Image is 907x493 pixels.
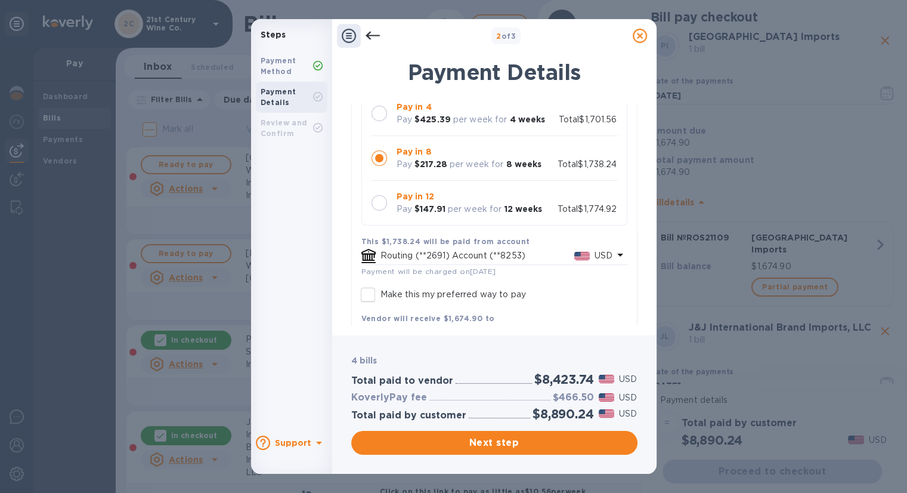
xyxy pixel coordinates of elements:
h3: KoverlyPay fee [351,392,427,403]
p: per week for [448,203,502,215]
p: Pay [397,158,412,171]
p: per week for [450,158,504,171]
b: Vendor will receive $1,674.90 to [361,314,495,323]
span: 2 [496,32,501,41]
p: Pay [397,113,412,126]
p: USD [619,408,637,420]
b: 4 bills [351,356,377,365]
h2: $8,423.74 [534,372,593,387]
h2: $8,890.24 [533,406,593,421]
b: Payment Details [261,87,296,107]
h1: Payment Details [351,60,637,85]
b: 8 weeks [506,159,541,169]
b: Pay in 4 [397,102,432,112]
span: Next step [361,436,628,450]
h3: Total paid to vendor [351,375,453,387]
b: Pay in 12 [397,192,434,201]
b: This $1,738.24 will be paid from account [361,237,530,246]
img: USD [599,409,615,418]
b: 4 weeks [509,115,545,124]
p: Total $1,774.92 [558,203,617,215]
img: USD [599,375,615,383]
b: 12 weeks [504,204,542,214]
p: Pay [397,203,412,215]
b: $425.39 [414,115,451,124]
b: Steps [261,30,286,39]
button: Next step [351,431,637,455]
img: USD [574,252,590,260]
p: Make this my preferred way to pay [380,288,526,301]
p: Total $1,738.24 [558,158,617,171]
b: of 3 [496,32,516,41]
p: USD [595,249,612,262]
p: USD [619,373,637,386]
h3: $466.50 [553,392,594,403]
p: Total $1,701.56 [559,113,617,126]
p: USD [619,392,637,404]
p: per week for [453,113,507,126]
b: Support [275,438,312,448]
b: Review and Confirm [261,118,308,138]
span: Payment will be charged on [DATE] [361,267,496,276]
p: Routing (**2691) Account (**8253) [380,249,574,262]
b: Pay in 8 [397,147,432,156]
b: Payment Method [261,56,296,76]
b: $147.91 [414,204,445,214]
img: USD [599,393,615,402]
h3: Total paid by customer [351,410,466,421]
b: $217.28 [414,159,447,169]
